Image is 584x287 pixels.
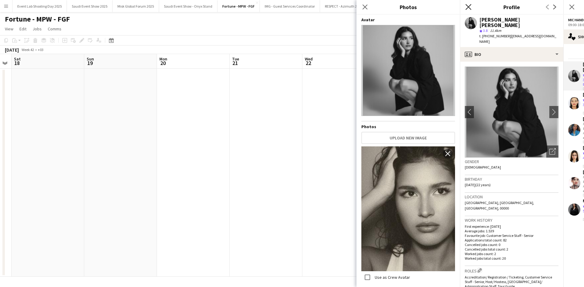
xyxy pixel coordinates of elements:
p: Worked jobs total count: 20 [465,256,558,261]
p: Favourite job: Customer Service Staff - Senior [465,233,558,238]
a: Edit [17,25,29,33]
span: Jobs [33,26,42,32]
span: Sat [14,56,21,62]
button: Saudi Event Show - Onyx Stand [159,0,217,12]
button: RESPECT - Azimuth 2025 [320,0,367,12]
h3: Location [465,194,558,200]
a: Jobs [30,25,44,33]
p: Applications total count: 82 [465,238,558,242]
div: +03 [38,47,43,52]
button: Fortune - MPW - FGF [217,0,260,12]
h1: Fortune - MPW - FGF [5,15,70,24]
button: Saudi Event Show 2025 [67,0,113,12]
span: 22 [304,60,313,67]
span: Sun [87,56,94,62]
h3: Birthday [465,176,558,182]
div: Open photos pop-in [546,145,558,158]
img: Crew avatar or photo [465,67,558,158]
span: Comms [48,26,61,32]
button: IMG - Guest Services Coordinator [260,0,320,12]
span: [DEMOGRAPHIC_DATA] [465,165,501,169]
p: Average jobs: 1.539 [465,229,558,233]
span: [DATE] (22 years) [465,183,491,187]
img: Crew avatar [361,25,455,116]
span: [GEOGRAPHIC_DATA], [GEOGRAPHIC_DATA], [GEOGRAPHIC_DATA], 00000 [465,200,534,210]
h4: Avatar [361,17,455,22]
span: Mon [159,56,167,62]
h3: Gender [465,159,558,164]
p: Worked jobs count: 2 [465,251,558,256]
span: | [EMAIL_ADDRESS][DOMAIN_NAME] [479,34,556,44]
span: 20 [158,60,167,67]
button: Event Lab Shooting Day 2025 [12,0,67,12]
div: [DATE] [5,47,19,53]
span: Wed [305,56,313,62]
label: Use as Crew Avatar [374,275,410,280]
a: View [2,25,16,33]
button: Misk Global Forum 2025 [113,0,159,12]
span: 21 [231,60,239,67]
span: t. [PHONE_NUMBER] [479,34,511,38]
span: 3.8 [483,28,488,33]
div: [PERSON_NAME] [PERSON_NAME] [479,17,558,28]
span: 11.4km [489,28,502,33]
h3: Roles [465,267,558,274]
h3: Photos [356,3,460,11]
a: Comms [45,25,64,33]
h3: Work history [465,217,558,223]
span: Week 42 [20,47,35,52]
p: First experience: [DATE] [465,224,558,229]
span: 19 [86,60,94,67]
div: Bio [460,47,563,62]
h4: Photos [361,124,455,129]
span: Edit [19,26,26,32]
img: Crew photo 1134955 [361,146,455,271]
p: Cancelled jobs count: 0 [465,242,558,247]
p: Cancelled jobs total count: 2 [465,247,558,251]
span: 18 [13,60,21,67]
span: View [5,26,13,32]
span: Tue [232,56,239,62]
h3: Profile [460,3,563,11]
button: Upload new image [361,132,455,144]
